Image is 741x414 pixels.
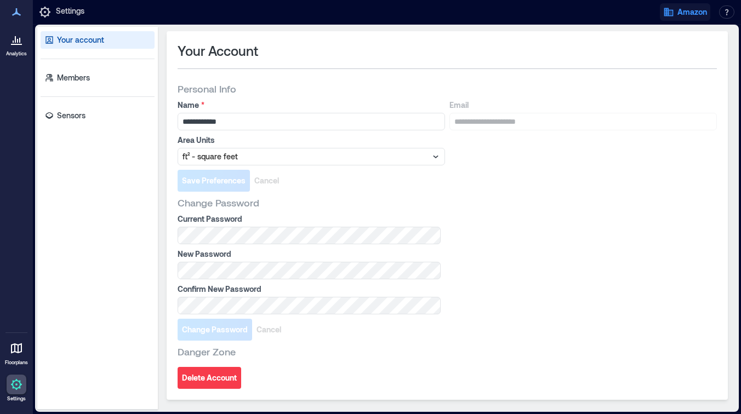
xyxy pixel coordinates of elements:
[178,100,443,111] label: Name
[449,100,715,111] label: Email
[178,249,438,260] label: New Password
[252,319,286,341] button: Cancel
[57,34,104,45] p: Your account
[250,170,283,192] button: Cancel
[182,324,248,335] span: Change Password
[178,82,236,95] span: Personal Info
[178,42,258,60] span: Your Account
[57,110,86,121] p: Sensors
[178,284,438,295] label: Confirm New Password
[3,26,30,60] a: Analytics
[7,395,26,402] p: Settings
[6,50,27,57] p: Analytics
[41,69,155,87] a: Members
[41,31,155,49] a: Your account
[178,319,252,341] button: Change Password
[677,7,707,18] span: Amazon
[178,345,236,358] span: Danger Zone
[178,367,241,389] button: Delete Account
[178,170,250,192] button: Save Preferences
[2,335,31,369] a: Floorplans
[182,372,237,383] span: Delete Account
[254,175,279,186] span: Cancel
[178,135,443,146] label: Area Units
[182,175,246,186] span: Save Preferences
[256,324,281,335] span: Cancel
[41,107,155,124] a: Sensors
[660,3,710,21] button: Amazon
[3,371,30,405] a: Settings
[5,359,28,366] p: Floorplans
[56,5,84,19] p: Settings
[57,72,90,83] p: Members
[178,196,259,209] span: Change Password
[178,214,438,225] label: Current Password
